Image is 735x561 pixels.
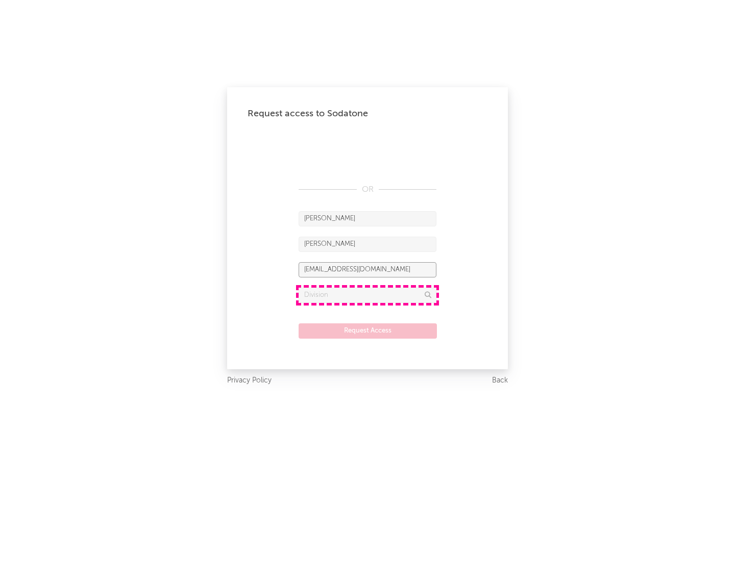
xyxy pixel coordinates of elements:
[299,288,436,303] input: Division
[299,262,436,277] input: Email
[227,374,272,387] a: Privacy Policy
[299,184,436,196] div: OR
[248,108,487,120] div: Request access to Sodatone
[299,323,437,339] button: Request Access
[299,237,436,252] input: Last Name
[299,211,436,226] input: First Name
[492,374,508,387] a: Back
